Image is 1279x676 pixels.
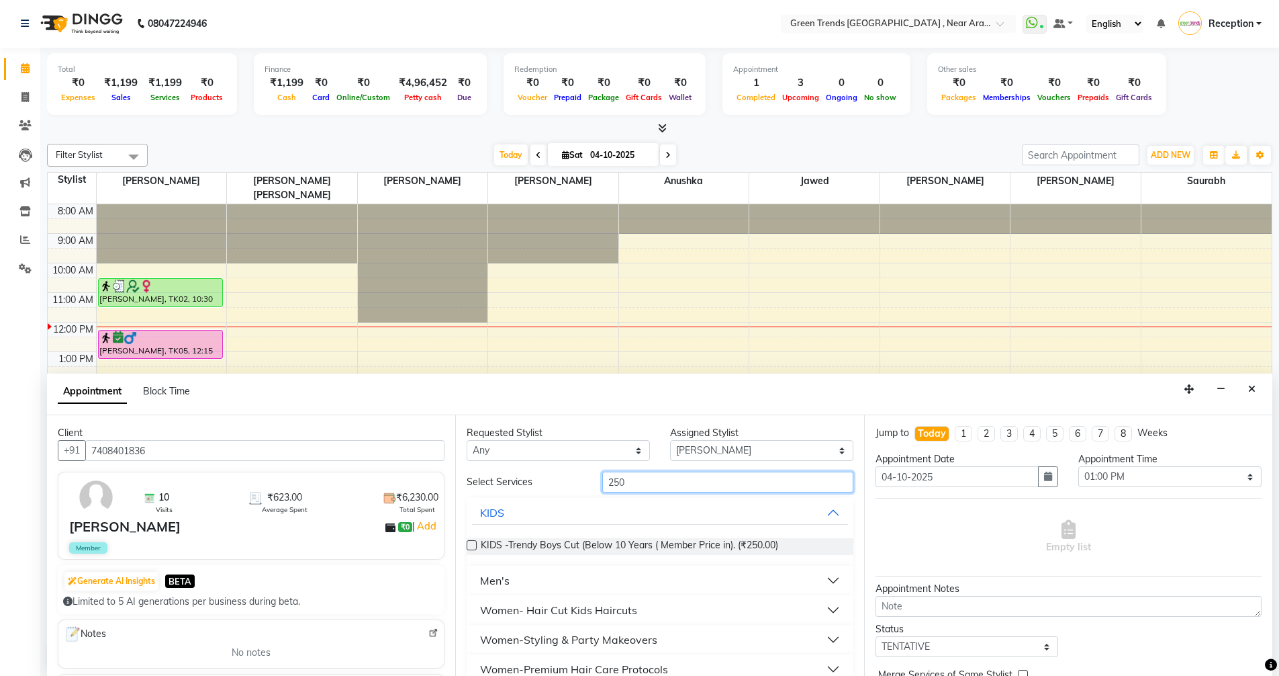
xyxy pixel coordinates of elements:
span: Prepaid [551,93,585,102]
button: Women- Hair Cut Kids Haircuts [472,598,847,622]
span: Appointment [58,380,127,404]
span: Average Spent [262,505,307,515]
b: 08047224946 [148,5,207,42]
span: Services [147,93,183,102]
input: Search by service name [602,472,853,493]
div: ₹0 [58,75,99,91]
div: KIDS [480,505,504,521]
div: ₹4,96,452 [393,75,453,91]
div: Other sales [938,64,1155,75]
span: Ongoing [822,93,861,102]
div: 9:00 AM [55,234,96,248]
span: Sat [559,150,586,160]
span: Sales [108,93,134,102]
span: Prepaids [1074,93,1112,102]
div: ₹0 [309,75,333,91]
div: ₹0 [585,75,622,91]
span: ₹0 [398,522,412,533]
span: Products [187,93,226,102]
div: Women- Hair Cut Kids Haircuts [480,602,637,618]
span: Jawed [749,173,880,189]
span: Expenses [58,93,99,102]
span: Cash [274,93,299,102]
div: Requested Stylist [467,426,650,440]
span: BETA [165,575,195,587]
div: Appointment [733,64,900,75]
button: +91 [58,440,86,461]
div: ₹0 [665,75,695,91]
span: Block Time [143,385,190,397]
div: Jump to [875,426,909,440]
div: ₹1,199 [99,75,143,91]
span: No show [861,93,900,102]
div: ₹0 [1074,75,1112,91]
span: Filter Stylist [56,149,103,160]
li: 1 [955,426,972,441]
div: ₹0 [1034,75,1074,91]
li: 5 [1046,426,1063,441]
div: 0 [861,75,900,91]
span: Vouchers [1034,93,1074,102]
div: Women-Styling & Party Makeovers [480,632,657,648]
span: ADD NEW [1151,150,1190,160]
div: 12:00 PM [50,323,96,337]
img: logo [34,5,126,42]
input: yyyy-mm-dd [875,466,1039,487]
div: Assigned Stylist [670,426,853,440]
span: Upcoming [779,93,822,102]
div: Today [918,427,946,441]
span: Card [309,93,333,102]
div: ₹0 [333,75,393,91]
div: Redemption [514,64,695,75]
span: Saurabh [1141,173,1272,189]
span: ₹6,230.00 [396,491,438,505]
div: Stylist [48,173,96,187]
span: Anushka [619,173,749,189]
span: KIDS -Trendy Boys Cut (Below 10 Years ( Member Price in). (₹250.00) [481,538,778,555]
div: ₹0 [622,75,665,91]
li: 6 [1069,426,1086,441]
span: [PERSON_NAME] [97,173,227,189]
input: 2025-10-04 [586,145,653,165]
div: [PERSON_NAME] [69,517,181,537]
div: [PERSON_NAME], TK02, 10:30 AM-11:30 AM, Women-Colouring - [MEDICAL_DATA] Touch-up - Regular (Memb... [99,279,223,306]
span: Total Spent [399,505,435,515]
div: ₹0 [453,75,476,91]
span: Voucher [514,93,551,102]
span: Today [494,144,528,165]
div: Select Services [457,475,592,489]
div: ₹1,199 [143,75,187,91]
button: Men's [472,568,847,593]
button: Generate AI Insights [64,572,158,591]
div: 1:00 PM [56,352,96,366]
span: Member [69,542,107,554]
div: Appointment Notes [875,582,1262,596]
div: ₹0 [514,75,551,91]
div: ₹0 [938,75,980,91]
div: Limited to 5 AI generations per business during beta. [63,595,439,609]
div: ₹0 [187,75,226,91]
div: Appointment Date [875,452,1059,466]
div: Finance [265,64,476,75]
div: Total [58,64,226,75]
span: [PERSON_NAME] [488,173,618,189]
span: Notes [64,626,106,643]
div: 3 [779,75,822,91]
span: Due [454,93,475,102]
span: Gift Cards [1112,93,1155,102]
span: Completed [733,93,779,102]
button: KIDS [472,501,847,525]
div: Weeks [1137,426,1168,440]
span: Memberships [980,93,1034,102]
span: [PERSON_NAME] [PERSON_NAME] [227,173,357,204]
div: [PERSON_NAME], TK05, 12:15 PM-01:15 PM, Men's -Haircut Basic (Member Price in ) [99,331,223,358]
input: Search Appointment [1022,144,1139,165]
span: Petty cash [401,93,445,102]
div: 11:00 AM [50,293,96,307]
li: 4 [1023,426,1041,441]
span: No notes [232,646,271,660]
span: Package [585,93,622,102]
li: 7 [1092,426,1109,441]
span: 10 [158,491,169,505]
div: Client [58,426,444,440]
